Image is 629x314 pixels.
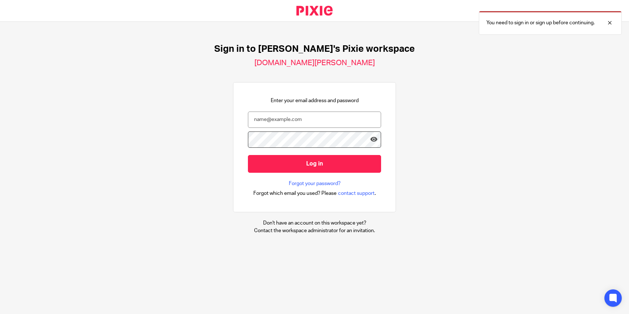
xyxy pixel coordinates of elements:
[248,155,381,173] input: Log in
[338,190,375,197] span: contact support
[214,43,415,55] h1: Sign in to [PERSON_NAME]'s Pixie workspace
[248,112,381,128] input: name@example.com
[289,180,341,187] a: Forgot your password?
[486,19,595,26] p: You need to sign in or sign up before continuing.
[253,190,337,197] span: Forgot which email you used? Please
[253,189,376,197] div: .
[254,58,375,68] h2: [DOMAIN_NAME][PERSON_NAME]
[254,227,375,234] p: Contact the workspace administrator for an invitation.
[271,97,359,104] p: Enter your email address and password
[254,219,375,227] p: Don't have an account on this workspace yet?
